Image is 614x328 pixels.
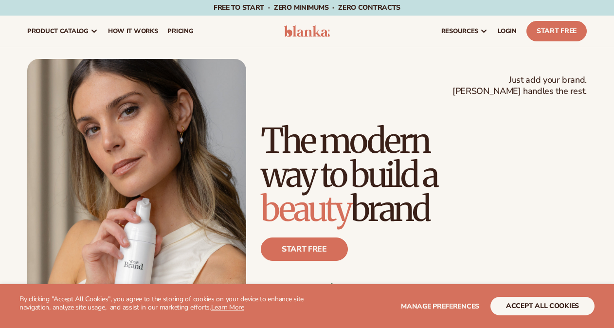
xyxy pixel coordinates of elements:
[163,16,198,47] a: pricing
[498,27,517,35] span: LOGIN
[27,27,89,35] span: product catalog
[526,21,587,41] a: Start Free
[108,27,158,35] span: How It Works
[452,74,587,97] span: Just add your brand. [PERSON_NAME] handles the rest.
[19,295,307,312] p: By clicking "Accept All Cookies", you agree to the storing of cookies on your device to enhance s...
[284,25,330,37] img: logo
[211,303,244,312] a: Learn More
[381,280,454,296] p: 450+
[22,16,103,47] a: product catalog
[401,302,479,311] span: Manage preferences
[261,124,587,226] h1: The modern way to build a brand
[261,280,301,296] p: 100K+
[436,16,493,47] a: resources
[214,3,400,12] span: Free to start · ZERO minimums · ZERO contracts
[490,297,595,315] button: accept all cookies
[441,27,478,35] span: resources
[401,297,479,315] button: Manage preferences
[310,280,372,296] p: 4.9
[493,16,522,47] a: LOGIN
[261,187,351,230] span: beauty
[103,16,163,47] a: How It Works
[167,27,193,35] span: pricing
[261,237,348,261] a: Start free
